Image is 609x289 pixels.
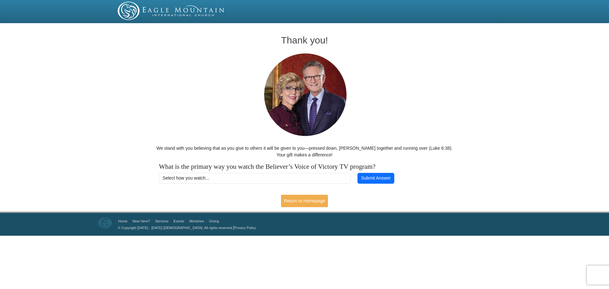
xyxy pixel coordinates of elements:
a: Giving [209,219,219,223]
a: New Here? [133,219,150,223]
img: EMIC [118,2,225,20]
a: Return to Homepage [281,195,328,207]
button: Submit Answer [357,173,394,184]
img: Eagle Mountain International Church [99,218,111,228]
h4: What is the primary way you watch the Believer’s Voice of Victory TV program? [159,163,450,171]
p: | [116,224,256,231]
a: Privacy Policy [234,226,256,230]
a: Services [155,219,168,223]
p: We stand with you believing that as you give to others it will be given to you—pressed down, [PER... [156,145,454,158]
a: Ministries [189,219,204,223]
h1: Thank you! [156,35,454,45]
a: © Copyright [DATE] - [DATE] [DEMOGRAPHIC_DATA]. All rights reserved. [118,226,233,230]
a: Events [174,219,184,223]
a: Home [118,219,128,223]
img: Pastors George and Terri Pearsons [258,51,351,139]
